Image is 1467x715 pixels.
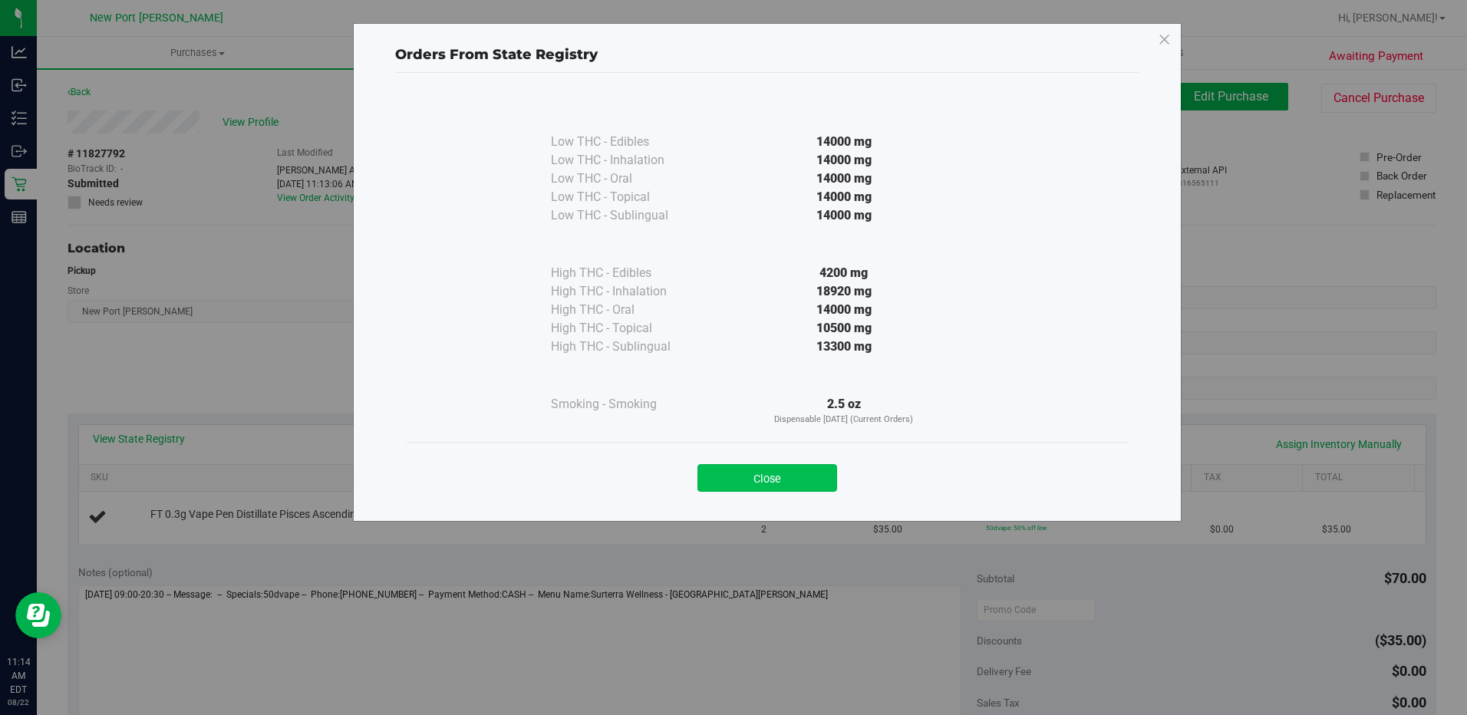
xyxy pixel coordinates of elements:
[704,264,984,282] div: 4200 mg
[697,464,837,492] button: Close
[704,414,984,427] p: Dispensable [DATE] (Current Orders)
[551,264,704,282] div: High THC - Edibles
[551,338,704,356] div: High THC - Sublingual
[704,319,984,338] div: 10500 mg
[704,170,984,188] div: 14000 mg
[551,319,704,338] div: High THC - Topical
[551,206,704,225] div: Low THC - Sublingual
[704,301,984,319] div: 14000 mg
[551,188,704,206] div: Low THC - Topical
[704,151,984,170] div: 14000 mg
[704,395,984,427] div: 2.5 oz
[704,282,984,301] div: 18920 mg
[551,151,704,170] div: Low THC - Inhalation
[551,133,704,151] div: Low THC - Edibles
[551,301,704,319] div: High THC - Oral
[395,46,598,63] span: Orders From State Registry
[551,170,704,188] div: Low THC - Oral
[15,592,61,638] iframe: Resource center
[704,188,984,206] div: 14000 mg
[551,395,704,414] div: Smoking - Smoking
[551,282,704,301] div: High THC - Inhalation
[704,206,984,225] div: 14000 mg
[704,133,984,151] div: 14000 mg
[704,338,984,356] div: 13300 mg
